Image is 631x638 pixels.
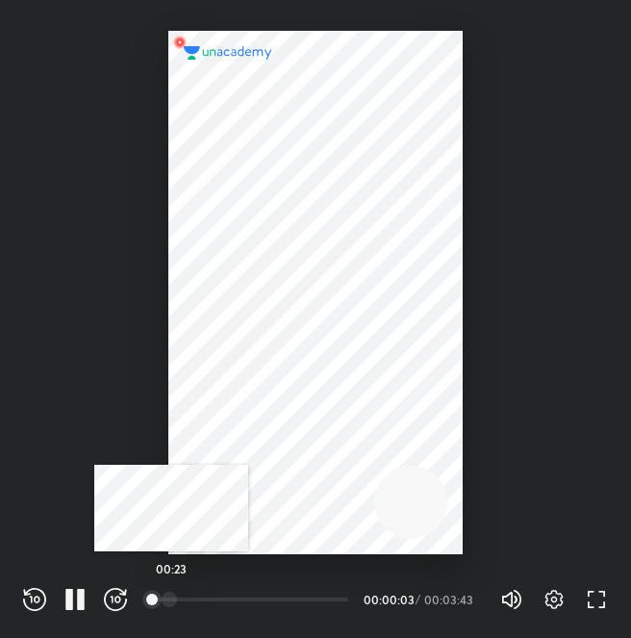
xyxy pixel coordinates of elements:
[184,46,272,60] img: logo.2a7e12a2.svg
[156,563,187,574] h5: 00:23
[168,31,191,54] img: wMgqJGBwKWe8AAAAABJRU5ErkJggg==
[364,594,412,605] div: 00:00:03
[416,594,420,605] div: /
[424,594,477,605] div: 00:03:43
